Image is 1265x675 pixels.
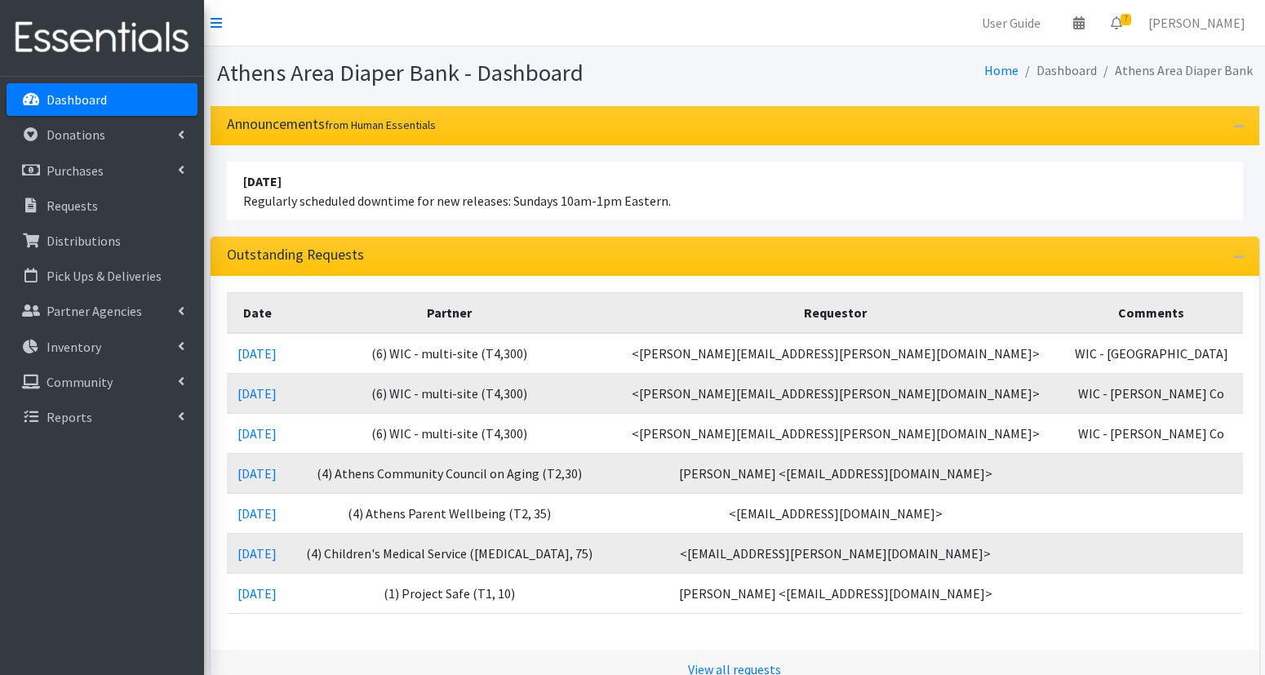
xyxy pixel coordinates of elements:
p: Reports [47,409,92,425]
a: Requests [7,189,198,222]
p: Pick Ups & Deliveries [47,268,162,284]
li: Dashboard [1019,59,1097,82]
td: <[EMAIL_ADDRESS][PERSON_NAME][DOMAIN_NAME]> [610,533,1060,573]
a: Pick Ups & Deliveries [7,260,198,292]
th: Requestor [610,292,1060,333]
a: Home [984,62,1019,78]
td: (6) WIC - multi-site (T4,300) [288,413,610,453]
p: Partner Agencies [47,303,142,319]
td: (4) Athens Parent Wellbeing (T2, 35) [288,493,610,533]
h3: Outstanding Requests [227,246,364,264]
td: (1) Project Safe (T1, 10) [288,573,610,613]
td: <[PERSON_NAME][EMAIL_ADDRESS][PERSON_NAME][DOMAIN_NAME]> [610,373,1060,413]
td: (4) Athens Community Council on Aging (T2,30) [288,453,610,493]
td: WIC - [GEOGRAPHIC_DATA] [1060,333,1242,374]
a: [DATE] [237,545,277,562]
td: (6) WIC - multi-site (T4,300) [288,373,610,413]
p: Dashboard [47,91,107,108]
td: <[PERSON_NAME][EMAIL_ADDRESS][PERSON_NAME][DOMAIN_NAME]> [610,333,1060,374]
a: [DATE] [237,425,277,442]
td: WIC - [PERSON_NAME] Co [1060,413,1242,453]
a: Inventory [7,331,198,363]
th: Comments [1060,292,1242,333]
a: User Guide [969,7,1054,39]
strong: [DATE] [243,173,282,189]
img: HumanEssentials [7,11,198,65]
a: [DATE] [237,585,277,602]
td: [PERSON_NAME] <[EMAIL_ADDRESS][DOMAIN_NAME]> [610,573,1060,613]
p: Inventory [47,339,101,355]
p: Purchases [47,162,104,179]
td: [PERSON_NAME] <[EMAIL_ADDRESS][DOMAIN_NAME]> [610,453,1060,493]
a: Reports [7,401,198,433]
a: [DATE] [237,385,277,402]
a: Partner Agencies [7,295,198,327]
td: <[EMAIL_ADDRESS][DOMAIN_NAME]> [610,493,1060,533]
li: Regularly scheduled downtime for new releases: Sundays 10am-1pm Eastern. [227,162,1243,220]
td: (6) WIC - multi-site (T4,300) [288,333,610,374]
a: [DATE] [237,505,277,522]
a: Dashboard [7,83,198,116]
a: [DATE] [237,345,277,362]
p: Distributions [47,233,121,249]
a: [DATE] [237,465,277,482]
a: Distributions [7,224,198,257]
a: Purchases [7,154,198,187]
h3: Announcements [227,116,436,133]
small: from Human Essentials [325,118,436,132]
li: Athens Area Diaper Bank [1097,59,1253,82]
th: Partner [288,292,610,333]
p: Requests [47,198,98,214]
td: WIC - [PERSON_NAME] Co [1060,373,1242,413]
a: 7 [1098,7,1135,39]
th: Date [227,292,289,333]
a: [PERSON_NAME] [1135,7,1258,39]
td: <[PERSON_NAME][EMAIL_ADDRESS][PERSON_NAME][DOMAIN_NAME]> [610,413,1060,453]
a: Donations [7,118,198,151]
a: Community [7,366,198,398]
td: (4) Children's Medical Service ([MEDICAL_DATA], 75) [288,533,610,573]
p: Community [47,374,113,390]
p: Donations [47,127,105,143]
h1: Athens Area Diaper Bank - Dashboard [217,59,729,87]
span: 7 [1121,14,1131,25]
